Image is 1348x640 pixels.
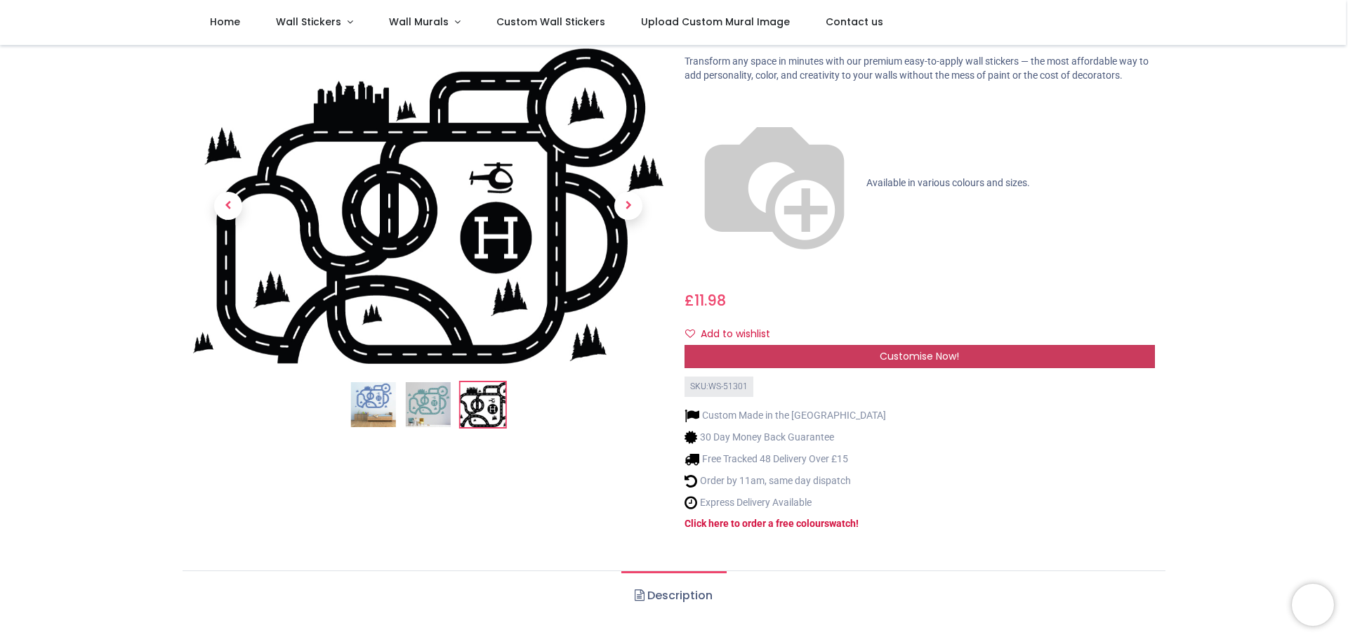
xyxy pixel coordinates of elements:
span: Next [614,192,642,221]
span: Contact us [826,15,883,29]
img: WS-51301-03 [193,48,663,364]
i: Add to wishlist [685,329,695,339]
span: Upload Custom Mural Image [641,15,790,29]
span: Available in various colours and sizes. [866,177,1030,188]
span: Custom Wall Stickers [496,15,605,29]
span: Customise Now! [880,349,959,363]
a: Previous [193,96,263,317]
iframe: Brevo live chat [1292,584,1334,626]
a: swatch [824,518,856,529]
span: Previous [214,192,242,221]
a: ! [856,518,859,529]
button: Add to wishlistAdd to wishlist [685,322,782,346]
img: Road Map Boys Nursery Wall Sticker [351,382,396,427]
img: WS-51301-02 [406,382,451,427]
a: Description [621,571,726,620]
li: Order by 11am, same day dispatch [685,474,886,488]
span: £ [685,290,726,311]
a: Next [593,96,663,317]
p: Transform any space in minutes with our premium easy-to-apply wall stickers — the most affordable... [685,55,1155,82]
li: Express Delivery Available [685,495,886,510]
a: Click here to order a free colour [685,518,824,529]
span: Wall Stickers [276,15,341,29]
img: WS-51301-03 [461,382,505,427]
span: Home [210,15,240,29]
div: SKU: WS-51301 [685,377,753,397]
img: color-wheel.png [685,93,864,273]
li: Free Tracked 48 Delivery Over £15 [685,452,886,466]
span: 11.98 [694,290,726,311]
li: 30 Day Money Back Guarantee [685,430,886,445]
span: Wall Murals [389,15,449,29]
li: Custom Made in the [GEOGRAPHIC_DATA] [685,408,886,423]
